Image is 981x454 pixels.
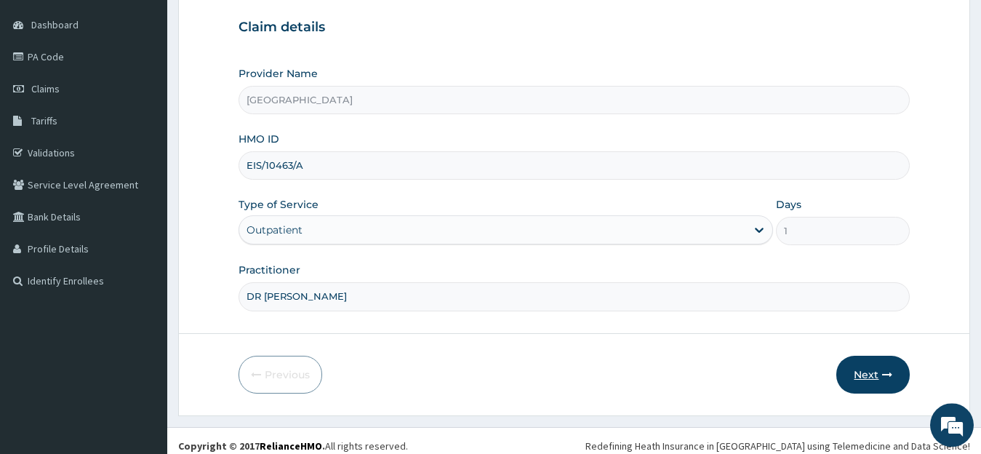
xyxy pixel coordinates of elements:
button: Next [836,356,910,394]
label: HMO ID [239,132,279,146]
span: Dashboard [31,18,79,31]
div: Redefining Heath Insurance in [GEOGRAPHIC_DATA] using Telemedicine and Data Science! [585,439,970,453]
label: Practitioner [239,263,300,277]
label: Days [776,197,801,212]
label: Provider Name [239,66,318,81]
span: Claims [31,82,60,95]
textarea: Type your message and hit 'Enter' [7,300,277,351]
div: Chat with us now [76,81,244,100]
input: Enter HMO ID [239,151,910,180]
h3: Claim details [239,20,910,36]
button: Previous [239,356,322,394]
label: Type of Service [239,197,319,212]
div: Outpatient [247,223,303,237]
a: RelianceHMO [260,439,322,453]
span: We're online! [84,135,201,282]
input: Enter Name [239,282,910,311]
span: Tariffs [31,114,57,127]
strong: Copyright © 2017 . [178,439,325,453]
div: Minimize live chat window [239,7,273,42]
img: d_794563401_company_1708531726252_794563401 [27,73,59,109]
